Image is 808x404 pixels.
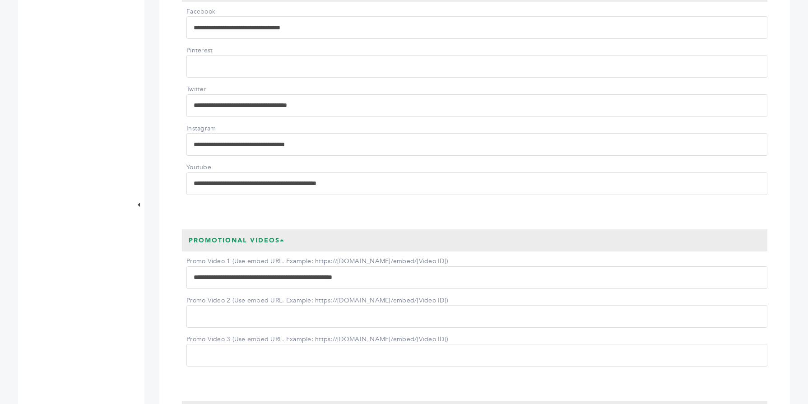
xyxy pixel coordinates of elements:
[186,257,448,266] label: Promo Video 1 (Use embed URL. Example: https://[DOMAIN_NAME]/embed/[Video ID])
[186,296,448,305] label: Promo Video 2 (Use embed URL. Example: https://[DOMAIN_NAME]/embed/[Video ID])
[186,46,250,55] label: Pinterest
[186,124,250,133] label: Instagram
[186,7,250,16] label: Facebook
[186,163,250,172] label: Youtube
[186,85,250,94] label: Twitter
[186,335,448,344] label: Promo Video 3 (Use embed URL. Example: https://[DOMAIN_NAME]/embed/[Video ID])
[182,229,292,252] h3: Promotional Videos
